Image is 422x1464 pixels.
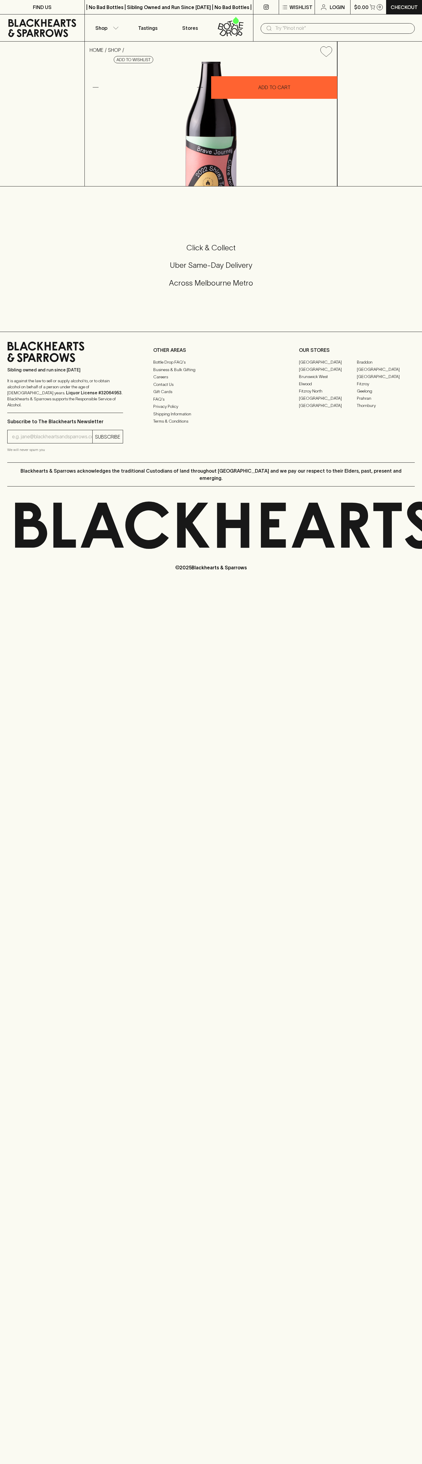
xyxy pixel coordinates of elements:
p: SUBSCRIBE [95,433,120,440]
a: Elwood [299,380,357,387]
a: Careers [153,374,269,381]
p: $0.00 [354,4,369,11]
strong: Liquor License #32064953 [66,390,122,395]
a: [GEOGRAPHIC_DATA] [299,366,357,373]
a: Terms & Conditions [153,418,269,425]
p: Tastings [138,24,157,32]
p: ADD TO CART [258,84,290,91]
button: SUBSCRIBE [93,430,123,443]
a: HOME [90,47,103,53]
h5: Click & Collect [7,243,415,253]
a: [GEOGRAPHIC_DATA] [357,366,415,373]
input: e.g. jane@blackheartsandsparrows.com.au [12,432,92,442]
a: Fitzroy North [299,387,357,395]
p: Shop [95,24,107,32]
a: FAQ's [153,396,269,403]
h5: Across Melbourne Metro [7,278,415,288]
a: Geelong [357,387,415,395]
a: Fitzroy [357,380,415,387]
a: Contact Us [153,381,269,388]
button: ADD TO CART [211,76,337,99]
img: 38795.png [85,62,337,186]
a: [GEOGRAPHIC_DATA] [299,395,357,402]
a: Stores [169,14,211,41]
a: Thornbury [357,402,415,409]
button: Add to wishlist [318,44,335,59]
a: Tastings [127,14,169,41]
button: Shop [85,14,127,41]
a: Brunswick West [299,373,357,380]
p: Blackhearts & Sparrows acknowledges the traditional Custodians of land throughout [GEOGRAPHIC_DAT... [12,467,410,482]
p: We will never spam you [7,447,123,453]
button: Add to wishlist [114,56,153,63]
a: Gift Cards [153,388,269,396]
a: Privacy Policy [153,403,269,410]
p: Login [330,4,345,11]
a: [GEOGRAPHIC_DATA] [357,373,415,380]
p: FIND US [33,4,52,11]
a: Bottle Drop FAQ's [153,359,269,366]
a: Braddon [357,358,415,366]
a: Prahran [357,395,415,402]
p: OTHER AREAS [153,346,269,354]
a: Shipping Information [153,410,269,418]
a: Business & Bulk Gifting [153,366,269,373]
p: Wishlist [290,4,313,11]
p: Stores [182,24,198,32]
div: Call to action block [7,219,415,320]
p: Subscribe to The Blackhearts Newsletter [7,418,123,425]
input: Try "Pinot noir" [275,23,410,33]
a: [GEOGRAPHIC_DATA] [299,402,357,409]
p: Checkout [391,4,418,11]
a: [GEOGRAPHIC_DATA] [299,358,357,366]
p: Sibling owned and run since [DATE] [7,367,123,373]
p: It is against the law to sell or supply alcohol to, or to obtain alcohol on behalf of a person un... [7,378,123,408]
a: SHOP [108,47,121,53]
p: OUR STORES [299,346,415,354]
p: 0 [379,5,381,9]
h5: Uber Same-Day Delivery [7,260,415,270]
